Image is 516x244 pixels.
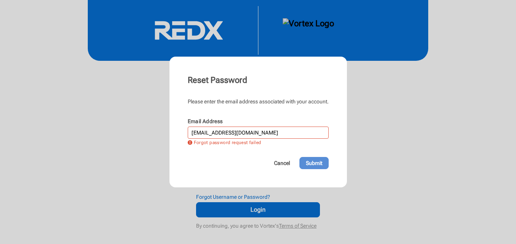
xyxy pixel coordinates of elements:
button: Submit [299,157,329,169]
span: Forgot password request failed [194,140,261,145]
button: Cancel [267,157,296,169]
span: Submit [306,159,322,167]
span: Cancel [274,159,290,167]
label: Email Address [188,118,223,124]
div: Please enter the email address associated with your account. [188,98,329,105]
div: Reset Password [188,75,329,86]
